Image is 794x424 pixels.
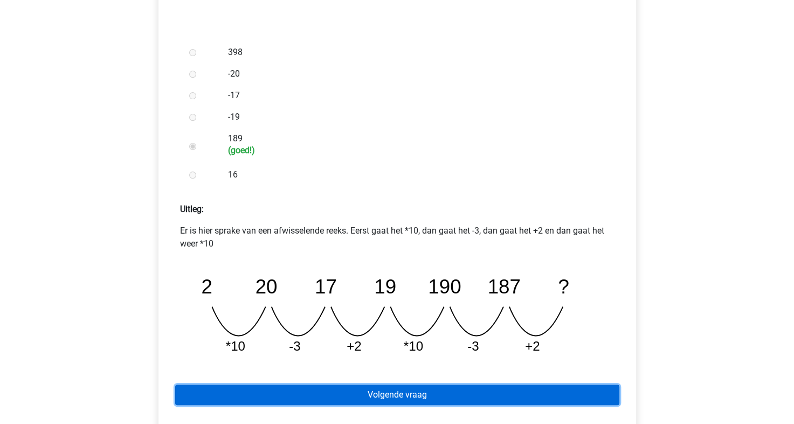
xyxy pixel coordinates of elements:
[429,276,461,298] tspan: 190
[375,276,397,298] tspan: 19
[228,168,601,181] label: 16
[228,46,601,59] label: 398
[180,224,615,250] p: Er is hier sprake van een afwisselende reeks. Eerst gaat het *10, dan gaat het -3, dan gaat het +...
[289,339,301,353] tspan: -3
[347,339,362,353] tspan: +2
[488,276,521,298] tspan: 187
[228,89,601,102] label: -17
[255,276,277,298] tspan: 20
[315,276,337,298] tspan: 17
[180,204,204,214] strong: Uitleg:
[201,276,212,298] tspan: 2
[228,111,601,124] label: -19
[228,132,601,155] label: 189
[175,385,619,405] a: Volgende vraag
[468,339,480,353] tspan: -3
[559,276,570,298] tspan: ?
[526,339,541,353] tspan: +2
[228,145,601,155] h6: (goed!)
[228,67,601,80] label: -20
